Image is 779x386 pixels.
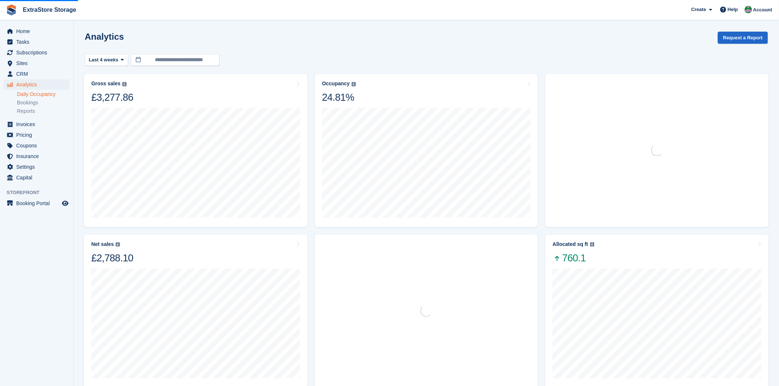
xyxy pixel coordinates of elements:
span: Insurance [16,151,60,161]
a: Bookings [17,99,70,106]
img: Grant Daniel [745,6,752,13]
button: Request a Report [718,32,768,44]
span: Invoices [16,119,60,129]
span: Coupons [16,140,60,151]
a: menu [4,37,70,47]
img: icon-info-grey-7440780725fd019a000dd9b08b2336e03edf1995a4989e88bcd33f0948082b44.svg [352,82,356,86]
span: Last 4 weeks [89,56,118,64]
span: Storefront [7,189,73,196]
span: Analytics [16,79,60,90]
a: menu [4,69,70,79]
a: Reports [17,108,70,115]
div: 24.81% [322,91,356,104]
a: Daily Occupancy [17,91,70,98]
a: Preview store [61,199,70,208]
span: CRM [16,69,60,79]
div: Allocated sq ft [553,241,588,247]
span: Tasks [16,37,60,47]
img: icon-info-grey-7440780725fd019a000dd9b08b2336e03edf1995a4989e88bcd33f0948082b44.svg [590,242,595,247]
img: stora-icon-8386f47178a22dfd0bd8f6a31ec36ba5ce8667c1dd55bd0f319d3a0aa187defe.svg [6,4,17,15]
span: Capital [16,172,60,183]
a: menu [4,119,70,129]
a: menu [4,140,70,151]
a: menu [4,130,70,140]
div: Occupancy [322,81,350,87]
span: Sites [16,58,60,68]
a: menu [4,198,70,208]
div: £2,788.10 [91,252,133,264]
span: Help [728,6,738,13]
a: ExtraStore Storage [20,4,79,16]
span: 760.1 [553,252,594,264]
div: Gross sales [91,81,120,87]
div: £3,277.86 [91,91,133,104]
a: menu [4,26,70,36]
span: Settings [16,162,60,172]
span: Create [691,6,706,13]
a: menu [4,151,70,161]
a: menu [4,172,70,183]
img: icon-info-grey-7440780725fd019a000dd9b08b2336e03edf1995a4989e88bcd33f0948082b44.svg [116,242,120,247]
button: Last 4 weeks [85,54,128,66]
a: menu [4,79,70,90]
a: menu [4,47,70,58]
span: Home [16,26,60,36]
span: Subscriptions [16,47,60,58]
span: Pricing [16,130,60,140]
a: menu [4,162,70,172]
a: menu [4,58,70,68]
img: icon-info-grey-7440780725fd019a000dd9b08b2336e03edf1995a4989e88bcd33f0948082b44.svg [122,82,127,86]
span: Booking Portal [16,198,60,208]
span: Account [753,6,772,14]
div: Net sales [91,241,114,247]
h2: Analytics [85,32,124,42]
